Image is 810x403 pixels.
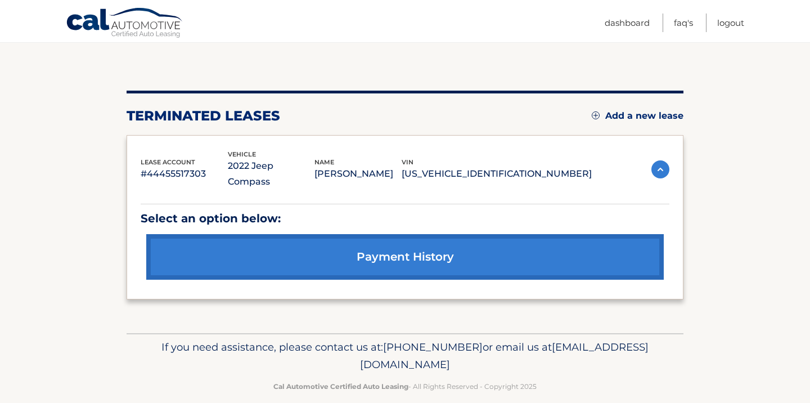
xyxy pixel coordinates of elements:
span: vin [402,158,413,166]
a: Add a new lease [592,110,683,122]
p: Select an option below: [141,209,669,229]
span: [PHONE_NUMBER] [383,341,483,353]
p: 2022 Jeep Compass [228,158,315,190]
p: [PERSON_NAME] [314,166,402,182]
span: name [314,158,334,166]
a: FAQ's [674,14,693,32]
a: Logout [717,14,744,32]
span: vehicle [228,150,256,158]
p: - All Rights Reserved - Copyright 2025 [134,380,676,392]
a: Cal Automotive [66,7,184,40]
h2: terminated leases [127,108,280,124]
span: lease account [141,158,195,166]
p: If you need assistance, please contact us at: or email us at [134,338,676,374]
p: [US_VEHICLE_IDENTIFICATION_NUMBER] [402,166,592,182]
img: add.svg [592,111,600,119]
p: #44455517303 [141,166,228,182]
a: payment history [146,234,664,280]
img: accordion-active.svg [651,160,669,178]
strong: Cal Automotive Certified Auto Leasing [273,382,408,391]
a: Dashboard [605,14,650,32]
